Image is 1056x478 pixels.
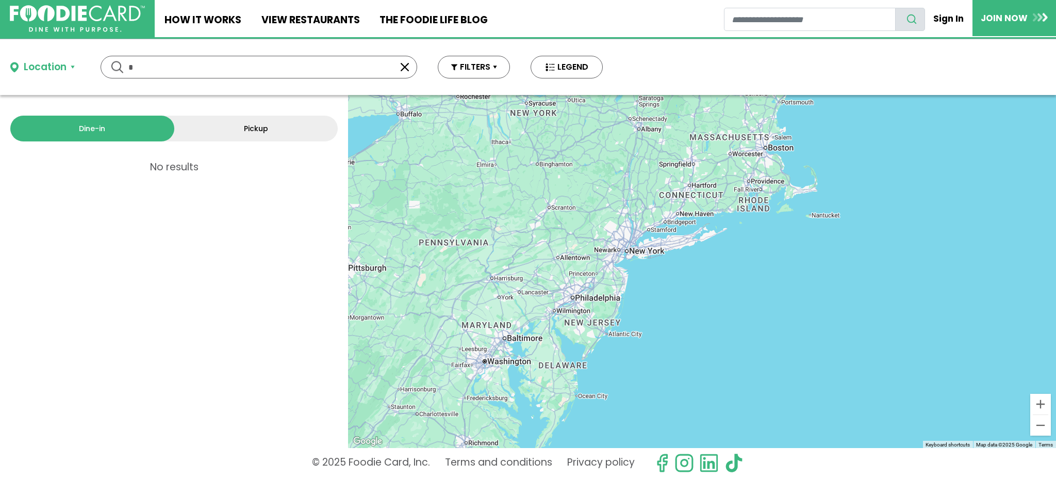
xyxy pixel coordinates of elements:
button: search [895,8,925,31]
button: Zoom out [1030,415,1051,436]
span: Map data ©2025 Google [976,442,1032,448]
a: Pickup [174,116,338,141]
a: Terms [1038,442,1053,448]
button: Location [10,60,75,75]
a: Sign In [925,7,972,30]
img: tiktok.svg [724,453,744,473]
button: FILTERS [438,56,510,78]
a: Privacy policy [567,453,635,473]
p: © 2025 Foodie Card, Inc. [312,453,430,473]
div: Location [24,60,67,75]
button: Keyboard shortcuts [926,441,970,449]
a: Open this area in Google Maps (opens a new window) [351,435,385,448]
a: Terms and conditions [445,453,552,473]
img: Google [351,435,385,448]
button: LEGEND [531,56,603,78]
input: restaurant search [724,8,896,31]
button: Zoom in [1030,394,1051,415]
svg: check us out on facebook [652,453,672,473]
img: linkedin.svg [699,453,719,473]
a: Dine-in [10,116,174,141]
p: No results [3,162,345,172]
img: FoodieCard; Eat, Drink, Save, Donate [10,5,145,33]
